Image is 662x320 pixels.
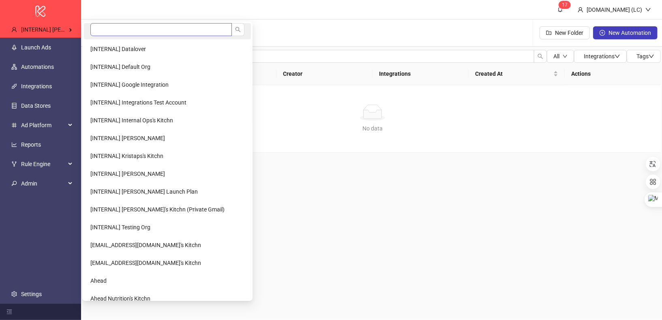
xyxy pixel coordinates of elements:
[584,53,620,60] span: Integrations
[583,5,645,14] div: [DOMAIN_NAME] (LC)
[21,44,51,51] a: Launch Ads
[21,117,66,133] span: Ad Platform
[562,2,565,8] span: 1
[94,124,651,133] div: No data
[90,224,150,230] span: [INTERNAL] Testing Org
[90,135,165,141] span: [INTERNAL] [PERSON_NAME]
[636,53,654,60] span: Tags
[90,188,198,195] span: [INTERNAL] [PERSON_NAME] Launch Plan
[90,46,146,52] span: [INTERNAL] Datalover
[90,242,201,248] span: [EMAIL_ADDRESS][DOMAIN_NAME]'s Kitchn
[475,69,552,78] span: Created At
[557,6,563,12] span: bell
[645,7,651,13] span: down
[565,2,568,8] span: 7
[559,1,571,9] sup: 17
[469,63,565,85] th: Created At
[578,7,583,13] span: user
[21,291,42,297] a: Settings
[21,64,54,70] a: Automations
[90,99,186,106] span: [INTERNAL] Integrations Test Account
[373,63,469,85] th: Integrations
[90,295,150,302] span: Ahead Nutrition's Kitchn
[563,54,568,59] span: down
[546,30,552,36] span: folder-add
[600,30,605,36] span: plus-circle
[574,50,627,63] button: Integrationsdown
[21,26,113,33] span: [INTERNAL] [PERSON_NAME] Kitchn
[615,53,620,59] span: down
[90,260,201,266] span: [EMAIL_ADDRESS][DOMAIN_NAME]'s Kitchn
[90,81,169,88] span: [INTERNAL] Google Integration
[21,102,51,109] a: Data Stores
[627,50,661,63] button: Tagsdown
[547,50,574,63] button: Alldown
[11,27,17,32] span: user
[90,171,165,177] span: [INTERNAL] [PERSON_NAME]
[11,122,17,128] span: number
[128,20,131,46] li: /
[90,153,163,159] span: [INTERNAL] Kristaps's Kitchn
[553,53,559,60] span: All
[608,30,651,36] span: New Automation
[276,63,373,85] th: Creator
[90,277,107,284] span: Ahead
[90,117,173,124] span: [INTERNAL] Internal Ops's Kitchn
[649,53,654,59] span: down
[11,161,17,167] span: fork
[11,181,17,186] span: key
[90,206,225,213] span: [INTERNAL] [PERSON_NAME]'s Kitchn (Private Gmail)
[540,26,590,39] button: New Folder
[593,26,658,39] button: New Automation
[555,30,583,36] span: New Folder
[21,83,52,90] a: Integrations
[6,309,12,315] span: menu-fold
[21,141,41,148] a: Reports
[538,53,543,59] span: search
[235,27,241,32] span: search
[21,175,66,192] span: Admin
[21,156,66,172] span: Rule Engine
[565,63,661,85] th: Actions
[90,64,150,70] span: [INTERNAL] Default Org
